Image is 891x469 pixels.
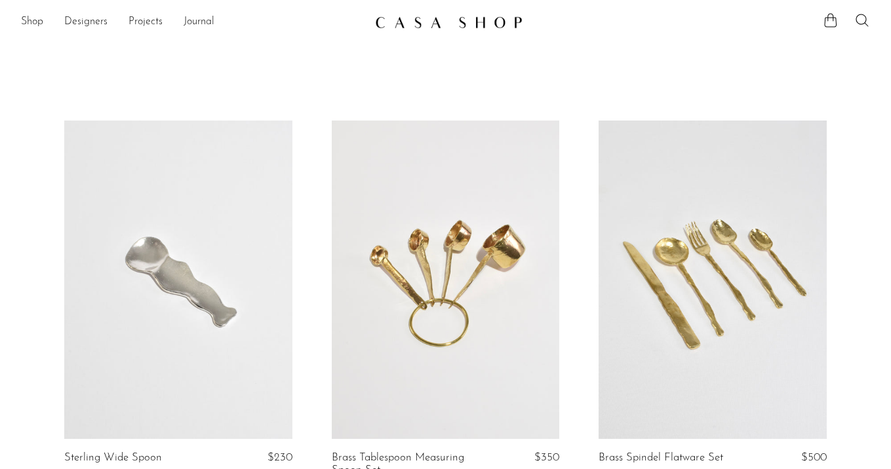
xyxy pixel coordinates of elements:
[21,11,365,33] nav: Desktop navigation
[267,452,292,463] span: $230
[21,11,365,33] ul: NEW HEADER MENU
[599,452,723,464] a: Brass Spindel Flatware Set
[64,14,108,31] a: Designers
[129,14,163,31] a: Projects
[534,452,559,463] span: $350
[21,14,43,31] a: Shop
[64,452,162,464] a: Sterling Wide Spoon
[184,14,214,31] a: Journal
[801,452,827,463] span: $500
